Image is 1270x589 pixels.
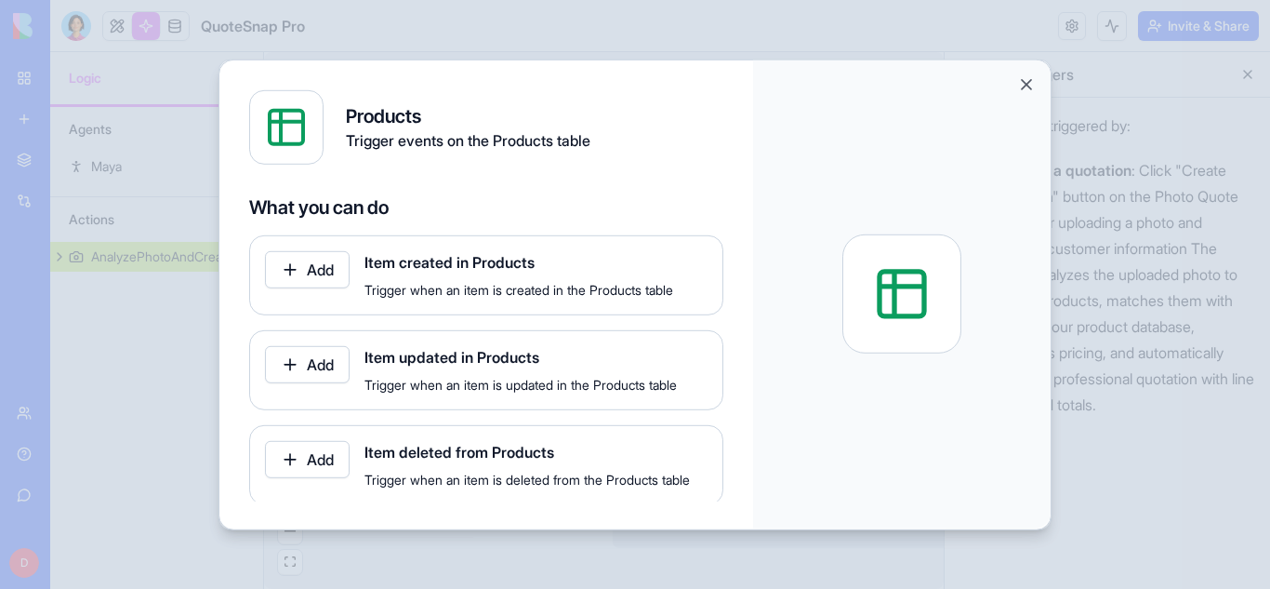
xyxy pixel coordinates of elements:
[364,345,708,368] span: Item updated in Products
[265,440,350,477] button: Add
[364,470,708,489] span: Trigger when an item is deleted from the Products table
[364,440,708,462] span: Item deleted from Products
[265,250,350,288] button: Add
[249,194,723,220] h4: What you can do
[346,102,590,128] h4: Products
[364,375,708,394] span: Trigger when an item is updated in the Products table
[364,280,708,299] span: Trigger when an item is created in the Products table
[346,128,590,151] span: Trigger events on the Products table
[265,345,350,382] button: Add
[364,250,708,273] span: Item created in Products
